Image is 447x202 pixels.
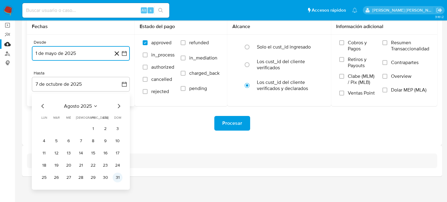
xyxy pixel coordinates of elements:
span: Accesos rápidos [312,7,346,13]
input: Buscar usuario o caso... [22,6,169,14]
span: s [150,7,152,13]
button: search-icon [154,6,167,15]
span: 3.161.2 [435,14,444,19]
p: brenda.morenoreyes@mercadolibre.com.mx [372,7,434,13]
a: Notificaciones [352,8,357,13]
a: Salir [436,7,442,13]
span: Alt [141,7,146,13]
